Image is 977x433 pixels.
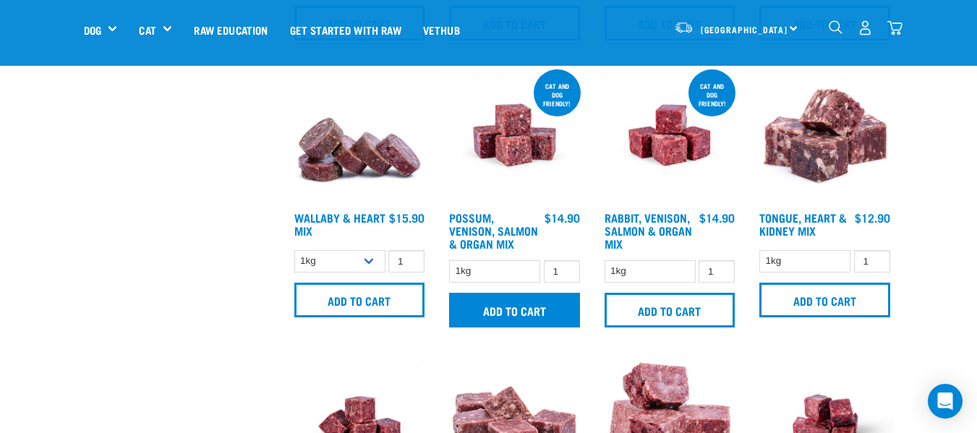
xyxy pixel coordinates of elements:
[605,214,692,246] a: Rabbit, Venison, Salmon & Organ Mix
[534,75,581,114] div: cat and dog friendly!
[674,21,694,34] img: van-moving.png
[388,250,424,273] input: 1
[294,214,385,233] a: Wallaby & Heart Mix
[887,20,903,35] img: home-icon@2x.png
[759,283,890,317] input: Add to cart
[84,22,101,38] a: Dog
[544,260,580,283] input: 1
[858,20,873,35] img: user.png
[445,67,584,205] img: Possum Venison Salmon Organ 1626
[605,293,735,327] input: Add to cart
[139,22,155,38] a: Cat
[701,27,788,32] span: [GEOGRAPHIC_DATA]
[291,67,429,205] img: 1093 Wallaby Heart Medallions 01
[756,67,894,205] img: 1167 Tongue Heart Kidney Mix 01
[699,260,735,283] input: 1
[699,211,735,224] div: $14.90
[449,214,538,246] a: Possum, Venison, Salmon & Organ Mix
[759,214,847,233] a: Tongue, Heart & Kidney Mix
[601,67,739,205] img: Rabbit Venison Salmon Organ 1688
[279,1,412,59] a: Get started with Raw
[928,384,963,419] div: Open Intercom Messenger
[688,75,735,114] div: Cat and dog friendly!
[545,211,580,224] div: $14.90
[183,1,278,59] a: Raw Education
[854,250,890,273] input: 1
[294,283,425,317] input: Add to cart
[412,1,471,59] a: Vethub
[829,20,842,34] img: home-icon-1@2x.png
[449,293,580,327] input: Add to cart
[389,211,424,224] div: $15.90
[855,211,890,224] div: $12.90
